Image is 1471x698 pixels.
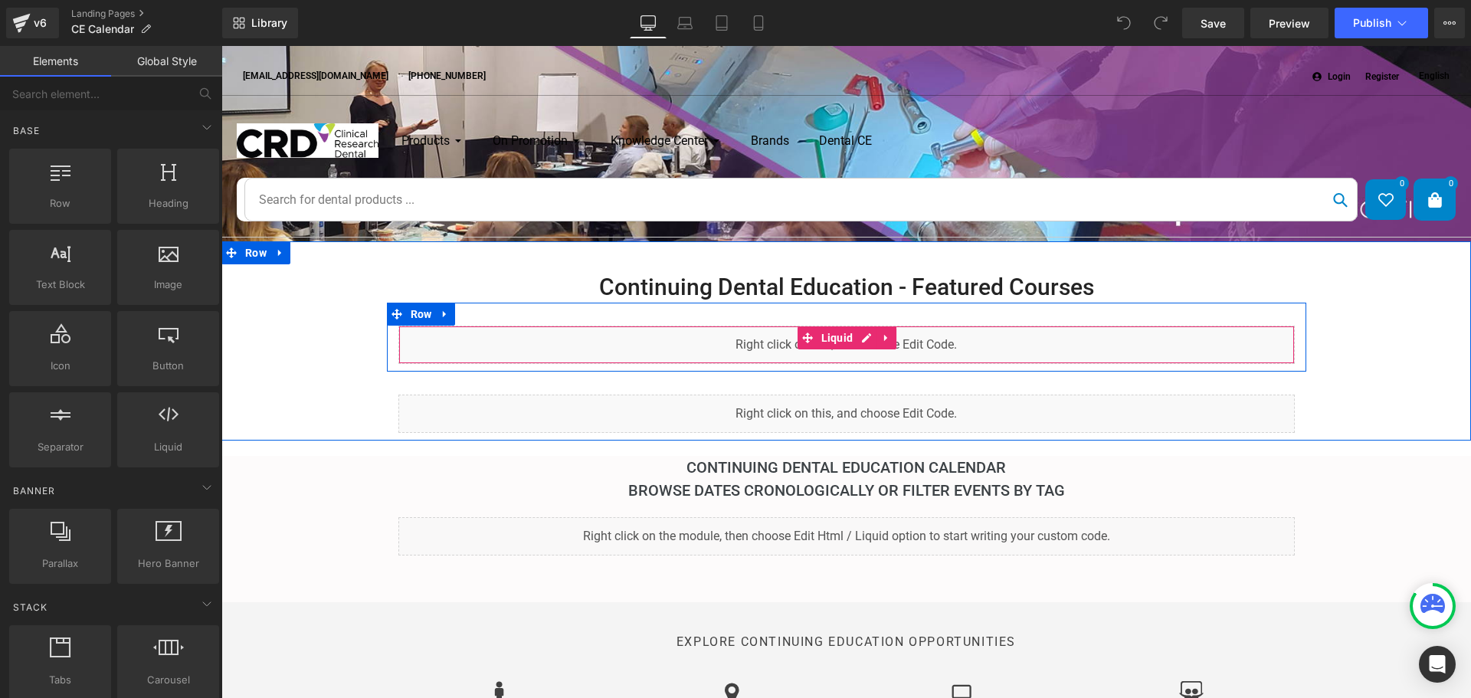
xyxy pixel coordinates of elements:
[251,16,287,30] span: Library
[271,87,346,102] span: On Promotion
[14,195,106,211] span: Row
[71,23,134,35] span: CE Calendar
[1144,133,1184,174] a: 0
[1201,15,1226,31] span: Save
[1106,25,1129,36] span: Login
[122,439,215,455] span: Liquid
[1193,133,1233,174] a: 0
[1109,8,1139,38] button: Undo
[14,277,106,293] span: Text Block
[1144,25,1178,36] span: Register
[1191,24,1234,38] button: English
[1335,8,1428,38] button: Publish
[122,358,215,374] span: Button
[49,195,69,218] a: Expand / Collapse
[1085,25,1138,38] a: Login
[111,46,222,77] a: Global Style
[1138,25,1184,38] a: Register
[1269,15,1310,31] span: Preview
[1353,17,1391,29] span: Publish
[14,672,106,688] span: Tabs
[271,86,359,104] a: On Promotion
[667,8,703,38] a: Laptop
[1250,8,1328,38] a: Preview
[1173,130,1188,145] span: 0
[529,87,568,102] span: Brands
[6,8,59,38] a: v6
[222,8,298,38] a: New Library
[389,87,487,102] span: Knowledge Center
[11,483,57,498] span: Banner
[122,195,215,211] span: Heading
[1145,8,1176,38] button: Redo
[598,86,650,104] a: Dental CE
[122,672,215,688] span: Carousel
[122,277,215,293] span: Image
[214,257,234,280] a: Expand / Collapse
[122,555,215,572] span: Hero Banner
[180,87,228,102] span: Products
[181,22,270,39] a: [PHONE_NUMBER]
[630,8,667,38] a: Desktop
[24,133,1135,175] input: Search for dental products ...
[31,13,50,33] div: v6
[655,280,675,303] a: Expand / Collapse
[185,257,215,280] span: Row
[529,86,568,104] a: Brands
[177,410,1073,456] h2: CONTINUING DENTAL EDUCATION Calendar Browse dates cronologically or filter events by tag
[180,86,241,104] a: Products
[596,280,636,303] span: Liquid
[11,123,41,138] span: Base
[14,358,106,374] span: Icon
[598,87,650,102] span: Dental CE
[15,22,173,39] a: [EMAIL_ADDRESS][DOMAIN_NAME]
[1222,130,1237,145] span: 0
[740,8,777,38] a: Mobile
[703,8,740,38] a: Tablet
[14,555,106,572] span: Parallax
[389,86,500,104] a: Knowledge Center
[1434,8,1465,38] button: More
[20,195,49,218] span: Row
[1419,646,1456,683] div: Open Intercom Messenger
[14,439,106,455] span: Separator
[15,77,157,112] img: Clinical Research Dental Supplies and Services Inc.
[11,600,49,614] span: Stack
[71,8,222,20] a: Landing Pages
